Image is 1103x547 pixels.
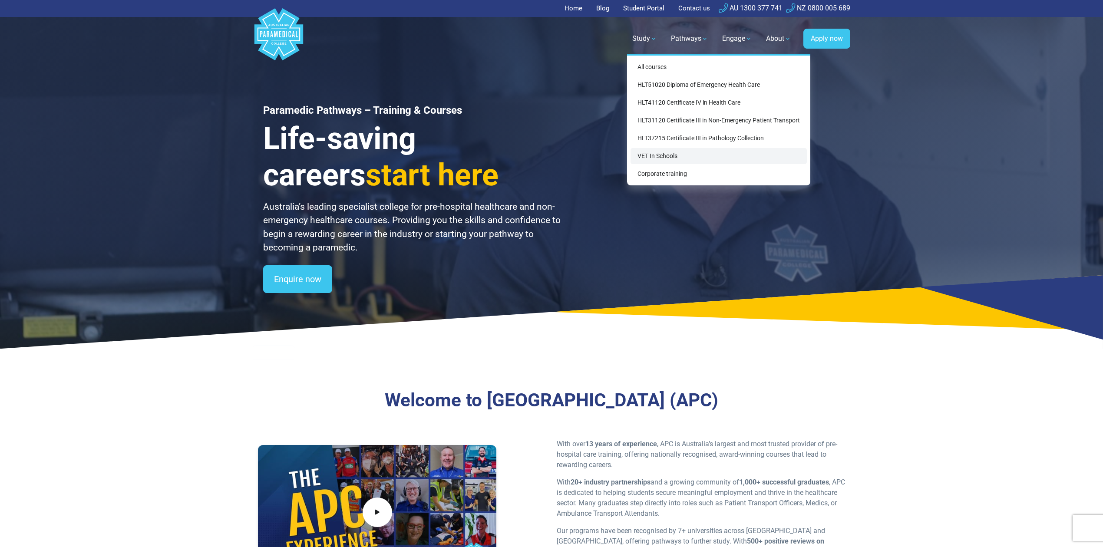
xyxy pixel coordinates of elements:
strong: 13 years of experience [585,440,657,448]
a: About [761,26,796,51]
a: Pathways [666,26,713,51]
a: HLT51020 Diploma of Emergency Health Care [631,77,807,93]
a: Study [627,26,662,51]
a: HLT31120 Certificate III in Non-Emergency Patient Transport [631,112,807,129]
h3: Life-saving careers [263,120,562,193]
p: Australia’s leading specialist college for pre-hospital healthcare and non-emergency healthcare c... [263,200,562,255]
a: HLT41120 Certificate IV in Health Care [631,95,807,111]
span: start here [366,157,499,193]
p: With and a growing community of , APC is dedicated to helping students secure meaningful employme... [557,477,845,519]
strong: 20+ industry partnerships [571,478,651,486]
a: All courses [631,59,807,75]
a: Engage [717,26,757,51]
div: Study [627,54,810,185]
h3: Welcome to [GEOGRAPHIC_DATA] (APC) [302,389,801,412]
a: HLT37215 Certificate III in Pathology Collection [631,130,807,146]
h1: Paramedic Pathways – Training & Courses [263,104,562,117]
a: Corporate training [631,166,807,182]
a: Apply now [803,29,850,49]
a: Australian Paramedical College [253,17,305,61]
a: Enquire now [263,265,332,293]
a: NZ 0800 005 689 [786,4,850,12]
p: With over , APC is Australia’s largest and most trusted provider of pre-hospital care training, o... [557,439,845,470]
strong: 1,000+ successful graduates [739,478,829,486]
a: VET In Schools [631,148,807,164]
a: AU 1300 377 741 [719,4,783,12]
